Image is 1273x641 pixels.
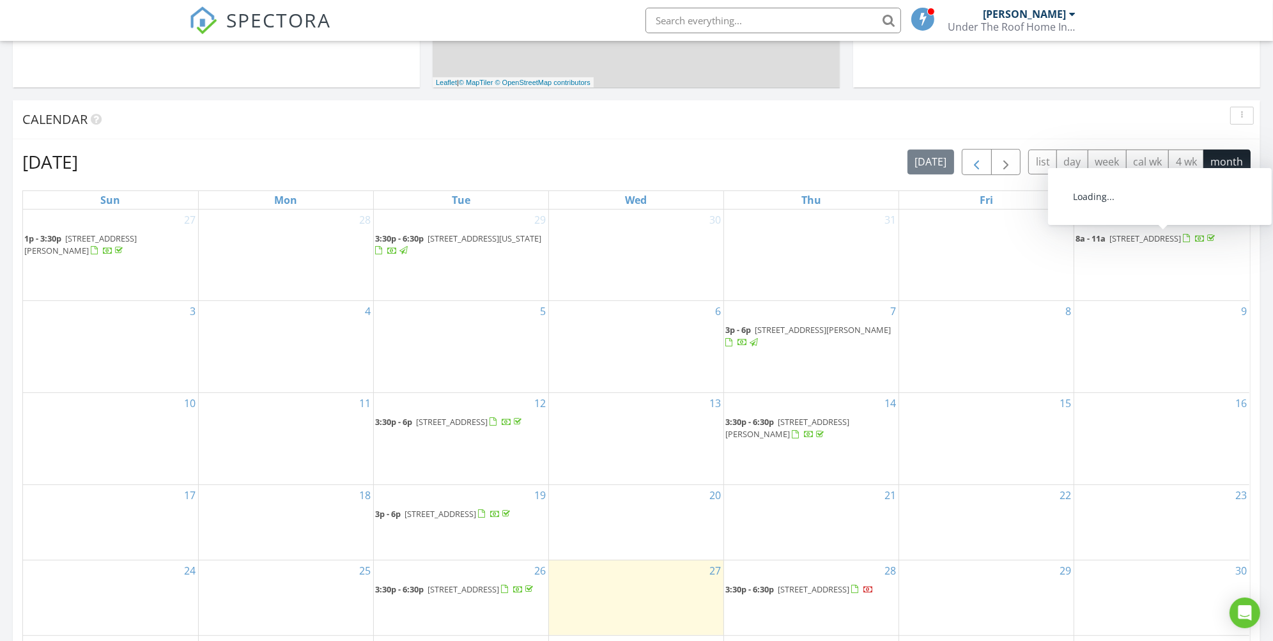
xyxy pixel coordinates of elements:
a: Go to July 29, 2025 [532,210,548,230]
td: Go to August 18, 2025 [198,484,373,560]
span: 8a - 11a [1076,233,1106,244]
a: Go to August 5, 2025 [537,301,548,321]
div: Under The Roof Home Inspections [948,20,1076,33]
div: Open Intercom Messenger [1230,598,1260,628]
span: [STREET_ADDRESS] [416,416,488,428]
span: [STREET_ADDRESS][PERSON_NAME] [24,233,137,256]
a: Go to August 28, 2025 [882,560,899,581]
a: Go to August 2, 2025 [1238,210,1249,230]
a: Go to August 17, 2025 [181,485,198,506]
td: Go to July 29, 2025 [373,210,548,301]
input: Search everything... [645,8,901,33]
td: Go to August 23, 2025 [1074,484,1249,560]
a: Go to August 19, 2025 [532,485,548,506]
a: Go to August 7, 2025 [888,301,899,321]
a: Monday [272,191,300,209]
a: 3:30p - 6:30p [STREET_ADDRESS][US_STATE] [375,231,547,259]
a: Go to August 27, 2025 [707,560,723,581]
span: 1p - 3:30p [24,233,61,244]
a: 3p - 6p [STREET_ADDRESS] [375,508,513,520]
td: Go to August 11, 2025 [198,392,373,484]
a: Go to August 21, 2025 [882,485,899,506]
td: Go to August 30, 2025 [1074,560,1249,635]
td: Go to August 14, 2025 [724,392,899,484]
a: Go to August 18, 2025 [357,485,373,506]
a: 3p - 6p [STREET_ADDRESS][PERSON_NAME] [725,323,897,350]
a: Go to August 3, 2025 [187,301,198,321]
button: Previous month [962,149,992,175]
a: Go to August 24, 2025 [181,560,198,581]
a: 3:30p - 6:30p [STREET_ADDRESS] [375,582,547,598]
span: Calendar [22,111,88,128]
a: Go to August 11, 2025 [357,393,373,413]
div: [PERSON_NAME] [983,8,1066,20]
a: Go to July 31, 2025 [882,210,899,230]
span: 3:30p - 6:30p [725,583,774,595]
td: Go to August 25, 2025 [198,560,373,635]
button: list [1028,150,1057,174]
a: 1p - 3:30p [STREET_ADDRESS][PERSON_NAME] [24,233,137,256]
button: day [1056,150,1088,174]
a: 3p - 6p [STREET_ADDRESS][PERSON_NAME] [725,324,891,348]
h2: [DATE] [22,149,78,174]
span: 3:30p - 6:30p [375,233,424,244]
td: Go to August 29, 2025 [899,560,1074,635]
a: 3p - 6p [STREET_ADDRESS] [375,507,547,522]
td: Go to August 13, 2025 [548,392,723,484]
span: [STREET_ADDRESS] [405,508,476,520]
a: Go to August 20, 2025 [707,485,723,506]
span: SPECTORA [226,6,331,33]
a: Go to August 25, 2025 [357,560,373,581]
span: 3p - 6p [725,324,751,336]
span: [STREET_ADDRESS] [428,583,499,595]
a: Go to August 6, 2025 [713,301,723,321]
button: 4 wk [1168,150,1204,174]
td: Go to August 19, 2025 [373,484,548,560]
td: Go to August 10, 2025 [23,392,198,484]
td: Go to August 28, 2025 [724,560,899,635]
a: Go to August 1, 2025 [1063,210,1074,230]
button: month [1203,150,1251,174]
span: 3p - 6p [375,508,401,520]
a: © OpenStreetMap contributors [495,79,590,86]
a: 3:30p - 6p [STREET_ADDRESS] [375,415,547,430]
a: Friday [977,191,996,209]
td: Go to July 28, 2025 [198,210,373,301]
td: Go to August 21, 2025 [724,484,899,560]
a: Go to July 28, 2025 [357,210,373,230]
td: Go to August 6, 2025 [548,301,723,393]
td: Go to August 20, 2025 [548,484,723,560]
a: Go to August 22, 2025 [1057,485,1074,506]
span: [STREET_ADDRESS][PERSON_NAME] [725,416,849,440]
td: Go to August 26, 2025 [373,560,548,635]
a: 8a - 11a [STREET_ADDRESS] [1076,233,1217,244]
td: Go to August 8, 2025 [899,301,1074,393]
td: Go to August 4, 2025 [198,301,373,393]
a: Wednesday [622,191,649,209]
a: Go to August 15, 2025 [1057,393,1074,413]
a: Leaflet [436,79,457,86]
button: Next month [991,149,1021,175]
a: 1p - 3:30p [STREET_ADDRESS][PERSON_NAME] [24,231,197,259]
td: Go to August 27, 2025 [548,560,723,635]
a: Thursday [799,191,824,209]
td: Go to August 16, 2025 [1074,392,1249,484]
td: Go to August 12, 2025 [373,392,548,484]
a: 3:30p - 6:30p [STREET_ADDRESS][US_STATE] [375,233,541,256]
button: cal wk [1126,150,1169,174]
td: Go to August 2, 2025 [1074,210,1249,301]
td: Go to July 31, 2025 [724,210,899,301]
td: Go to August 9, 2025 [1074,301,1249,393]
span: 3:30p - 6p [375,416,412,428]
td: Go to July 30, 2025 [548,210,723,301]
td: Go to August 15, 2025 [899,392,1074,484]
a: Go to August 16, 2025 [1233,393,1249,413]
td: Go to August 1, 2025 [899,210,1074,301]
span: 3:30p - 6:30p [725,416,774,428]
a: © MapTiler [459,79,493,86]
a: 3:30p - 6:30p [STREET_ADDRESS] [375,583,536,595]
a: 3:30p - 6:30p [STREET_ADDRESS] [725,583,874,595]
span: [STREET_ADDRESS][PERSON_NAME] [755,324,891,336]
td: Go to August 3, 2025 [23,301,198,393]
a: Go to August 30, 2025 [1233,560,1249,581]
